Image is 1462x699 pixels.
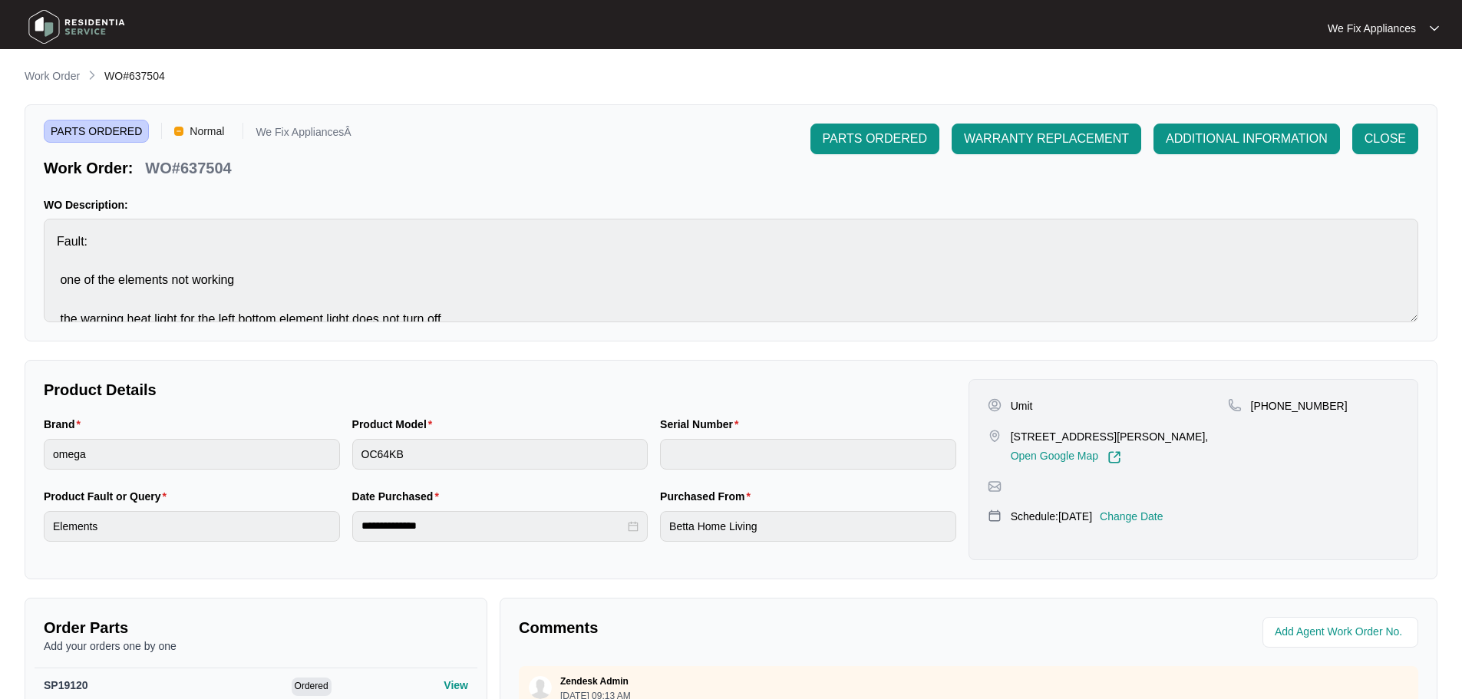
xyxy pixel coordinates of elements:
[529,676,552,699] img: user.svg
[1328,21,1416,36] p: We Fix Appliances
[1275,623,1409,641] input: Add Agent Work Order No.
[44,379,956,401] p: Product Details
[256,127,351,143] p: We Fix AppliancesÂ
[23,4,130,50] img: residentia service logo
[1011,450,1121,464] a: Open Google Map
[104,70,165,82] span: WO#637504
[86,69,98,81] img: chevron-right
[21,68,83,85] a: Work Order
[352,417,439,432] label: Product Model
[988,509,1002,523] img: map-pin
[352,489,445,504] label: Date Purchased
[952,124,1141,154] button: WARRANTY REPLACEMENT
[25,68,80,84] p: Work Order
[1352,124,1418,154] button: CLOSE
[1166,130,1328,148] span: ADDITIONAL INFORMATION
[44,617,468,638] p: Order Parts
[660,511,956,542] input: Purchased From
[352,439,648,470] input: Product Model
[44,679,88,691] span: SP19120
[44,511,340,542] input: Product Fault or Query
[1228,398,1242,412] img: map-pin
[44,417,87,432] label: Brand
[1011,509,1092,524] p: Schedule: [DATE]
[44,120,149,143] span: PARTS ORDERED
[44,157,133,179] p: Work Order:
[660,489,757,504] label: Purchased From
[560,675,629,687] p: Zendesk Admin
[44,219,1418,322] textarea: Fault: one of the elements not working the warning heat light for the left bottom element light d...
[519,617,958,638] p: Comments
[660,417,744,432] label: Serial Number
[1365,130,1406,148] span: CLOSE
[1430,25,1439,32] img: dropdown arrow
[361,518,625,534] input: Date Purchased
[660,439,956,470] input: Serial Number
[988,429,1002,443] img: map-pin
[988,398,1002,412] img: user-pin
[1107,450,1121,464] img: Link-External
[988,480,1002,493] img: map-pin
[44,439,340,470] input: Brand
[1251,398,1348,414] p: [PHONE_NUMBER]
[44,489,173,504] label: Product Fault or Query
[1011,429,1209,444] p: [STREET_ADDRESS][PERSON_NAME],
[1100,509,1163,524] p: Change Date
[1153,124,1340,154] button: ADDITIONAL INFORMATION
[964,130,1129,148] span: WARRANTY REPLACEMENT
[444,678,468,693] p: View
[145,157,231,179] p: WO#637504
[44,638,468,654] p: Add your orders one by one
[810,124,939,154] button: PARTS ORDERED
[823,130,927,148] span: PARTS ORDERED
[1011,398,1033,414] p: Umit
[174,127,183,136] img: Vercel Logo
[292,678,332,696] span: Ordered
[44,197,1418,213] p: WO Description:
[183,120,230,143] span: Normal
